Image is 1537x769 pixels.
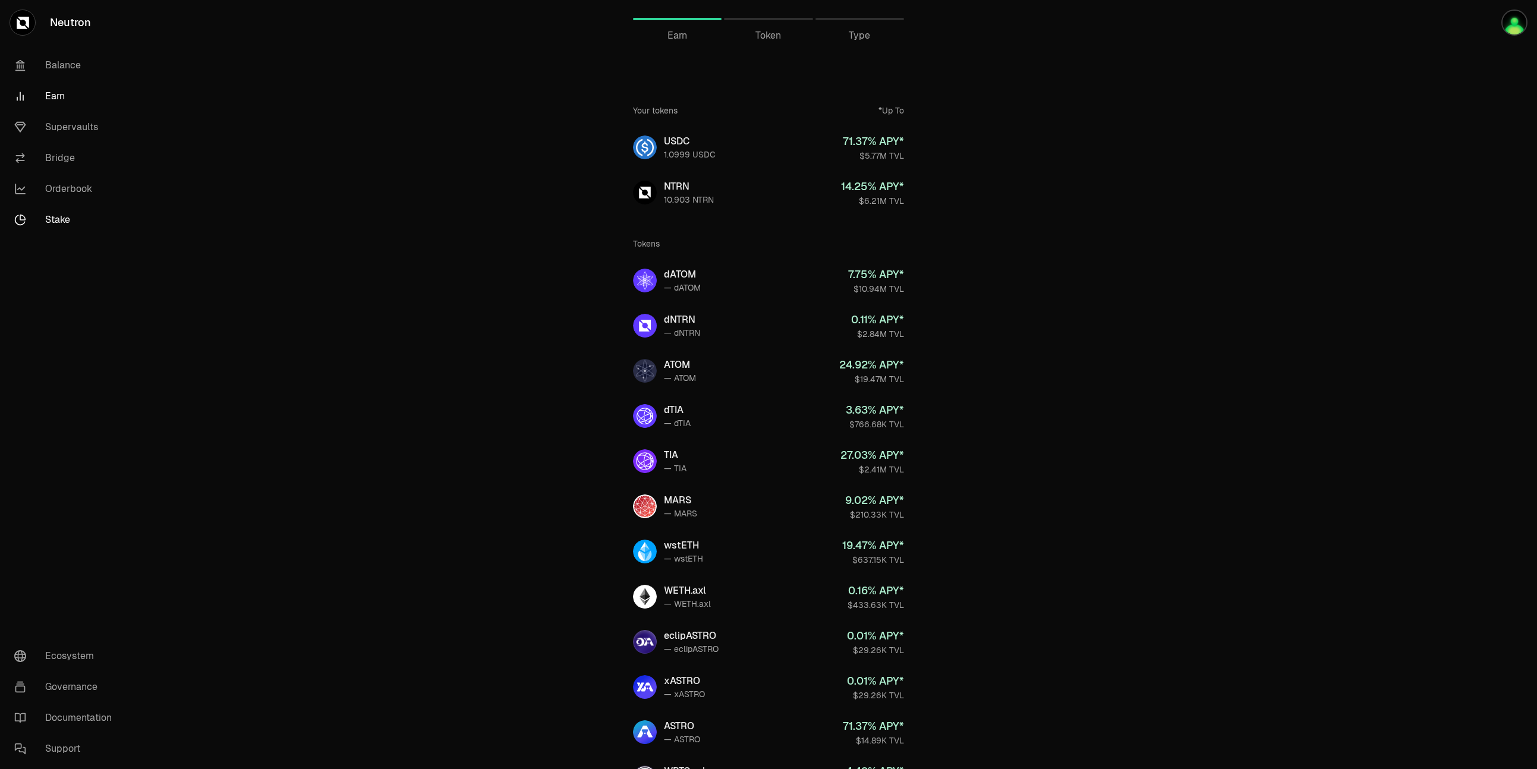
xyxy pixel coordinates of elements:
div: dATOM [664,267,701,282]
div: $2.84M TVL [851,328,904,340]
div: 1.0999 USDC [664,149,716,160]
div: dTIA [664,403,691,417]
div: — ASTRO [664,733,700,745]
img: TIA [633,449,657,473]
div: — MARS [664,508,697,519]
div: WETH.axl [664,584,711,598]
a: dTIAdTIA— dTIA3.63% APY*$766.68K TVL [623,395,914,437]
img: wstETH [633,540,657,563]
div: $2.41M TVL [840,464,904,475]
div: $6.21M TVL [841,195,904,207]
div: — dATOM [664,282,701,294]
a: WETH.axlWETH.axl— WETH.axl0.16% APY*$433.63K TVL [623,575,914,618]
a: Earn [5,81,128,112]
a: Ecosystem [5,641,128,672]
img: WETH.axl [633,585,657,609]
div: ASTRO [664,719,700,733]
div: — dTIA [664,417,691,429]
a: Supervaults [5,112,128,143]
div: — WETH.axl [664,598,711,610]
div: $433.63K TVL [848,599,904,611]
img: NTRN [633,181,657,204]
div: — xASTRO [664,688,705,700]
span: Earn [667,29,687,43]
div: 9.02 % APY* [845,492,904,509]
a: ATOMATOM— ATOM24.92% APY*$19.47M TVL [623,349,914,392]
a: Balance [5,50,128,81]
div: 71.37 % APY* [843,133,904,150]
a: ASTROASTRO— ASTRO71.37% APY*$14.89K TVL [623,711,914,754]
img: ATOM [633,359,657,383]
div: — wstETH [664,553,703,565]
div: $210.33K TVL [845,509,904,521]
img: dATOM [633,269,657,292]
div: 14.25 % APY* [841,178,904,195]
div: $766.68K TVL [846,418,904,430]
div: $10.94M TVL [848,283,904,295]
img: USDC [633,135,657,159]
img: ASTRO [633,720,657,744]
div: Your tokens [633,105,678,116]
a: Stake [5,204,128,235]
div: xASTRO [664,674,705,688]
div: NTRN [664,179,714,194]
div: — eclipASTRO [664,643,719,655]
img: MARS [633,494,657,518]
a: NTRNNTRN10.903 NTRN14.25% APY*$6.21M TVL [623,171,914,214]
div: 0.16 % APY* [848,582,904,599]
div: 10.903 NTRN [664,194,714,206]
div: — TIA [664,462,686,474]
a: TIATIA— TIA27.03% APY*$2.41M TVL [623,440,914,483]
img: eclipASTRO [633,630,657,654]
a: Orderbook [5,174,128,204]
div: 71.37 % APY* [843,718,904,735]
div: ATOM [664,358,696,372]
div: — ATOM [664,372,696,384]
a: dATOMdATOM— dATOM7.75% APY*$10.94M TVL [623,259,914,302]
a: wstETHwstETH— wstETH19.47% APY*$637.15K TVL [623,530,914,573]
div: $14.89K TVL [843,735,904,746]
div: 3.63 % APY* [846,402,904,418]
img: dTIA [633,404,657,428]
a: dNTRNdNTRN— dNTRN0.11% APY*$2.84M TVL [623,304,914,347]
a: xASTROxASTRO— xASTRO0.01% APY*$29.26K TVL [623,666,914,708]
img: dNTRN [633,314,657,338]
div: 27.03 % APY* [840,447,904,464]
div: 0.01 % APY* [847,673,904,689]
div: MARS [664,493,697,508]
a: Support [5,733,128,764]
div: 24.92 % APY* [839,357,904,373]
div: 0.11 % APY* [851,311,904,328]
div: $637.15K TVL [842,554,904,566]
a: Governance [5,672,128,702]
a: Documentation [5,702,128,733]
div: wstETH [664,538,703,553]
a: MARSMARS— MARS9.02% APY*$210.33K TVL [623,485,914,528]
div: 19.47 % APY* [842,537,904,554]
div: *Up To [878,105,904,116]
div: $5.77M TVL [843,150,904,162]
img: xASTRO [633,675,657,699]
div: $19.47M TVL [839,373,904,385]
span: Type [849,29,870,43]
div: $29.26K TVL [847,644,904,656]
a: USDCUSDC1.0999 USDC71.37% APY*$5.77M TVL [623,126,914,169]
div: 0.01 % APY* [847,628,904,644]
div: 7.75 % APY* [848,266,904,283]
a: eclipASTROeclipASTRO— eclipASTRO0.01% APY*$29.26K TVL [623,620,914,663]
div: — dNTRN [664,327,700,339]
div: Tokens [633,238,660,250]
div: $29.26K TVL [847,689,904,701]
span: Token [755,29,781,43]
a: Bridge [5,143,128,174]
div: USDC [664,134,716,149]
div: eclipASTRO [664,629,719,643]
a: Earn [633,5,722,33]
div: dNTRN [664,313,700,327]
div: TIA [664,448,686,462]
img: Kepir Wallet [1501,10,1527,36]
